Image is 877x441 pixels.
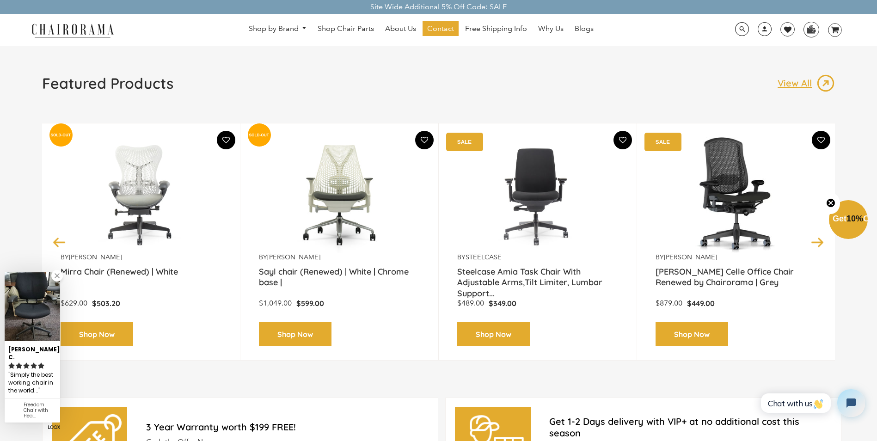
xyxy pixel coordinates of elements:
[61,137,221,253] img: Mirra Chair (Renewed) | White - chairorama
[415,131,434,149] button: Add To Wishlist
[804,22,818,36] img: WhatsApp_Image_2024-07-12_at_16.23.01.webp
[427,24,454,34] span: Contact
[656,266,816,289] a: [PERSON_NAME] Celle Office Chair Renewed by Chairorama | Grey
[217,131,235,149] button: Add To Wishlist
[812,131,830,149] button: Add To Wishlist
[26,22,119,38] img: chairorama
[460,21,532,36] a: Free Shipping Info
[465,24,527,34] span: Free Shipping Info
[61,137,221,253] a: Mirra Chair (Renewed) | White - chairorama Mirra Chair (Renewed) | White - chairorama
[61,322,133,347] a: Shop Now
[16,362,22,369] svg: rating icon full
[489,299,516,308] span: $349.00
[318,24,374,34] span: Shop Chair Parts
[656,139,670,145] text: SALE
[380,21,421,36] a: About Us
[656,253,816,262] p: by
[259,322,331,347] a: Shop Now
[656,322,728,347] a: Shop Now
[833,214,875,223] span: Get Off
[146,421,429,433] h2: 3 Year Warranty worth $199 FREE!
[810,234,826,250] button: Next
[457,139,472,145] text: SALE
[24,402,56,419] div: Freedom Chair with Headrest | Brown Leather & Crome | - (Renewed)
[816,74,835,92] img: image_13.png
[61,253,221,262] p: by
[664,253,717,261] a: [PERSON_NAME]
[8,342,56,361] div: [PERSON_NAME]. C.
[549,416,832,439] h2: Get 1-2 Days delivery with VIP+ at no additional cost this season
[51,234,67,250] button: Previous
[31,362,37,369] svg: rating icon full
[575,24,594,34] span: Blogs
[457,266,618,289] a: Steelcase Amia Task Chair With Adjustable Arms,Tilt Limiter, Lumbar Support...
[778,74,835,92] a: View All
[50,133,71,137] text: SOLD-OUT
[249,133,269,137] text: SOLD-OUT
[61,299,87,307] span: $629.00
[466,253,502,261] a: Steelcase
[538,24,564,34] span: Why Us
[457,253,618,262] p: by
[613,131,632,149] button: Add To Wishlist
[267,253,320,261] a: [PERSON_NAME]
[656,299,682,307] span: $879.00
[38,362,44,369] svg: rating icon full
[23,362,30,369] svg: rating icon full
[259,137,420,253] a: Sayl chair (Renewed) | White | Chrome base | - chairorama Sayl chair (Renewed) | White | Chrome b...
[92,299,120,308] span: $503.20
[751,381,873,425] iframe: Tidio Chat
[69,253,122,261] a: [PERSON_NAME]
[259,299,292,307] span: $1,049.00
[846,214,863,223] span: 10%
[457,322,530,347] a: Shop Now
[423,21,459,36] a: Contact
[158,21,684,38] nav: DesktopNavigation
[829,201,868,240] div: Get10%OffClose teaser
[534,21,568,36] a: Why Us
[313,21,379,36] a: Shop Chair Parts
[778,77,816,89] p: View All
[457,137,618,253] a: Amia Chair by chairorama.com Renewed Amia Chair chairorama.com
[8,370,56,396] div: Simply the best working chair in the world.Â...
[42,74,173,100] a: Featured Products
[656,137,816,253] a: Herman Miller Celle Office Chair Renewed by Chairorama | Grey - chairorama Herman Miller Celle Of...
[457,299,484,307] span: $489.00
[8,362,15,369] svg: rating icon full
[244,22,312,36] a: Shop by Brand
[5,272,60,341] img: Katie. C. review of Freedom Chair with Headrest | Brown Leather & Crome | - (Renewed)
[656,137,816,253] img: Herman Miller Celle Office Chair Renewed by Chairorama | Grey - chairorama
[61,266,221,289] a: Mirra Chair (Renewed) | White
[822,193,840,214] button: Close teaser
[457,137,618,253] img: Amia Chair by chairorama.com
[570,21,598,36] a: Blogs
[385,24,416,34] span: About Us
[259,253,420,262] p: by
[259,137,420,253] img: Sayl chair (Renewed) | White | Chrome base | - chairorama
[259,266,420,289] a: Sayl chair (Renewed) | White | Chrome base |
[42,74,173,92] h1: Featured Products
[296,299,324,308] span: $599.00
[687,299,715,308] span: $449.00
